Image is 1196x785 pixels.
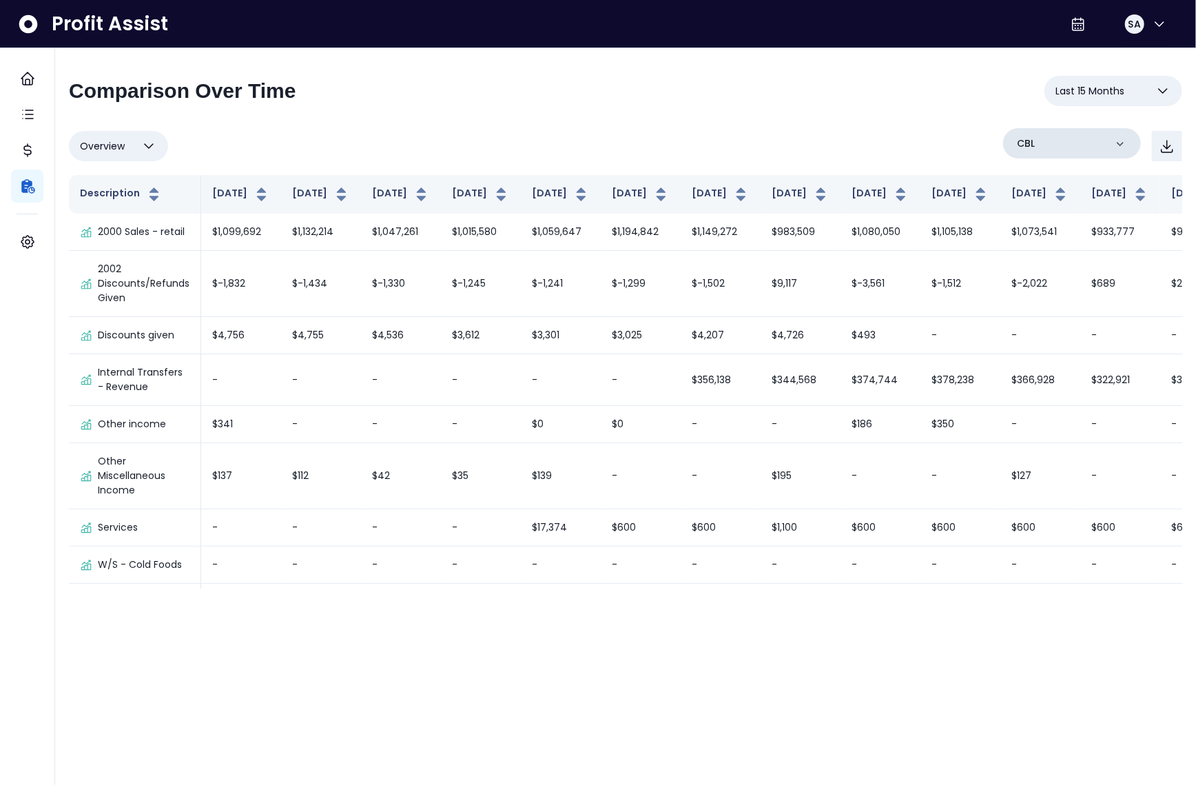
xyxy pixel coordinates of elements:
[361,584,441,635] td: $93,839
[98,328,174,343] p: Discounts given
[201,317,281,354] td: $4,756
[1080,214,1160,251] td: $933,777
[920,354,1000,406] td: $378,238
[441,354,521,406] td: -
[281,547,361,584] td: -
[1000,443,1080,509] td: $127
[361,406,441,443] td: -
[441,214,521,251] td: $1,015,580
[98,262,189,305] p: 2002 Discounts/Refunds Given
[841,251,920,317] td: $-3,561
[1017,136,1035,151] p: CBL
[441,584,521,635] td: $98,715
[281,584,361,635] td: $99,851
[441,443,521,509] td: $35
[372,186,430,203] button: [DATE]
[201,509,281,547] td: -
[98,365,189,394] p: Internal Transfers - Revenue
[281,251,361,317] td: $-1,434
[201,584,281,635] td: -
[601,406,681,443] td: $0
[841,214,920,251] td: $1,080,050
[612,186,670,203] button: [DATE]
[772,186,829,203] button: [DATE]
[601,443,681,509] td: -
[601,354,681,406] td: -
[761,509,841,547] td: $1,100
[681,354,761,406] td: $356,138
[281,509,361,547] td: -
[1000,406,1080,443] td: -
[1080,547,1160,584] td: -
[681,509,761,547] td: $600
[601,584,681,635] td: $96,831
[761,317,841,354] td: $4,726
[1080,443,1160,509] td: -
[761,547,841,584] td: -
[601,509,681,547] td: $600
[681,443,761,509] td: -
[1080,317,1160,354] td: -
[920,584,1000,635] td: $97,788
[98,417,166,431] p: Other income
[281,317,361,354] td: $4,755
[601,214,681,251] td: $1,194,842
[361,509,441,547] td: -
[521,406,601,443] td: $0
[361,547,441,584] td: -
[1080,509,1160,547] td: $600
[441,251,521,317] td: $-1,245
[1000,317,1080,354] td: -
[920,406,1000,443] td: $350
[601,547,681,584] td: -
[841,584,920,635] td: $110,256
[841,406,920,443] td: $186
[281,443,361,509] td: $112
[920,443,1000,509] td: -
[1000,214,1080,251] td: $1,073,541
[761,443,841,509] td: $195
[201,406,281,443] td: $341
[761,251,841,317] td: $9,117
[681,317,761,354] td: $4,207
[920,214,1000,251] td: $1,105,138
[1000,547,1080,584] td: -
[80,186,163,203] button: Description
[521,317,601,354] td: $3,301
[1011,186,1069,203] button: [DATE]
[761,406,841,443] td: -
[1000,354,1080,406] td: $366,928
[841,443,920,509] td: -
[98,225,185,239] p: 2000 Sales - retail
[681,406,761,443] td: -
[841,509,920,547] td: $600
[1000,584,1080,635] td: $106,860
[761,584,841,635] td: $107,186
[361,214,441,251] td: $1,047,261
[201,251,281,317] td: $-1,832
[521,214,601,251] td: $1,059,647
[98,558,182,572] p: W/S - Cold Foods
[920,251,1000,317] td: $-1,512
[441,406,521,443] td: -
[532,186,590,203] button: [DATE]
[601,251,681,317] td: $-1,299
[361,317,441,354] td: $4,536
[1055,83,1124,99] span: Last 15 Months
[52,12,168,37] span: Profit Assist
[681,584,761,635] td: $116,713
[692,186,750,203] button: [DATE]
[1128,17,1141,31] span: SA
[1080,406,1160,443] td: -
[521,354,601,406] td: -
[601,317,681,354] td: $3,025
[681,547,761,584] td: -
[521,443,601,509] td: $139
[441,509,521,547] td: -
[361,443,441,509] td: $42
[201,214,281,251] td: $1,099,692
[1000,509,1080,547] td: $600
[69,79,296,103] h2: Comparison Over Time
[361,354,441,406] td: -
[521,584,601,635] td: $96,727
